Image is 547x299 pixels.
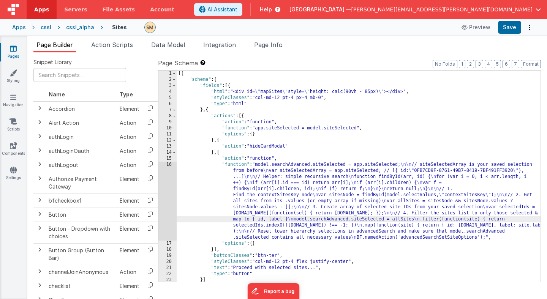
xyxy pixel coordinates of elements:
div: 22 [158,271,177,277]
button: Options [524,22,535,33]
span: Snippet Library [33,58,72,66]
span: AI Assistant [207,6,237,13]
button: Format [521,60,541,68]
div: 13 [158,143,177,149]
span: [PERSON_NAME][EMAIL_ADDRESS][PERSON_NAME][DOMAIN_NAME] [351,6,533,13]
td: channelJoinAnonymous [46,265,117,279]
td: authLogout [46,158,117,172]
div: 2 [158,77,177,83]
td: Element [117,279,142,293]
iframe: Marker.io feedback button [248,283,300,299]
h4: Sites [112,24,127,30]
td: authLogin [46,130,117,144]
span: Page Schema [158,58,198,68]
div: 7 [158,107,177,113]
td: checklist [46,279,117,293]
button: No Folds [433,60,457,68]
span: [GEOGRAPHIC_DATA] — [289,6,351,13]
td: Action [117,144,142,158]
td: Accordion [46,102,117,116]
button: Save [498,21,521,34]
td: Authorize Payment Gateway [46,172,117,194]
button: 2 [467,60,474,68]
button: AI Assistant [194,3,242,16]
span: Apps [34,6,49,13]
button: 3 [476,60,483,68]
span: File Assets [103,6,135,13]
td: Element [117,194,142,208]
div: 11 [158,131,177,137]
span: Help [260,6,272,13]
td: Action [117,130,142,144]
div: 21 [158,265,177,271]
div: cssl [41,24,51,31]
div: 17 [158,241,177,247]
span: Page Info [254,41,283,49]
span: Type [120,91,133,98]
td: Button [46,208,117,222]
div: 6 [158,101,177,107]
span: Integration [203,41,236,49]
span: Data Model [151,41,185,49]
button: [GEOGRAPHIC_DATA] — [PERSON_NAME][EMAIL_ADDRESS][PERSON_NAME][DOMAIN_NAME] [289,6,541,13]
button: 6 [503,60,510,68]
div: 9 [158,119,177,125]
td: Element [117,172,142,194]
div: 14 [158,149,177,156]
div: 12 [158,137,177,143]
div: 15 [158,156,177,162]
div: 10 [158,125,177,131]
td: bfcheckbox1 [46,194,117,208]
td: Element [117,222,142,243]
td: Action [117,265,142,279]
span: Name [49,91,65,98]
div: 4 [158,89,177,95]
button: 1 [459,60,465,68]
span: Servers [64,6,87,13]
button: 4 [485,60,492,68]
div: 1 [158,71,177,77]
div: 16 [158,162,177,241]
td: authLoginOauth [46,144,117,158]
td: Button - Dropdown with choices [46,222,117,243]
td: Action [117,116,142,130]
div: 20 [158,259,177,265]
div: 8 [158,113,177,119]
td: Alert Action [46,116,117,130]
td: Action [117,158,142,172]
button: Preview [457,21,495,33]
div: 23 [158,277,177,283]
div: cssl_alpha [66,24,94,31]
div: Apps [12,24,26,31]
div: 5 [158,95,177,101]
input: Search Snippets ... [33,68,126,82]
button: 5 [494,60,501,68]
div: 3 [158,83,177,89]
td: Element [117,243,142,265]
td: Button Group (Button Bar) [46,243,117,265]
div: 18 [158,247,177,253]
span: Page Builder [36,41,73,49]
button: 7 [512,60,519,68]
div: 19 [158,253,177,259]
td: Element [117,102,142,116]
td: Element [117,208,142,222]
span: Action Scripts [91,41,133,49]
img: e9616e60dfe10b317d64a5e98ec8e357 [145,22,155,33]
